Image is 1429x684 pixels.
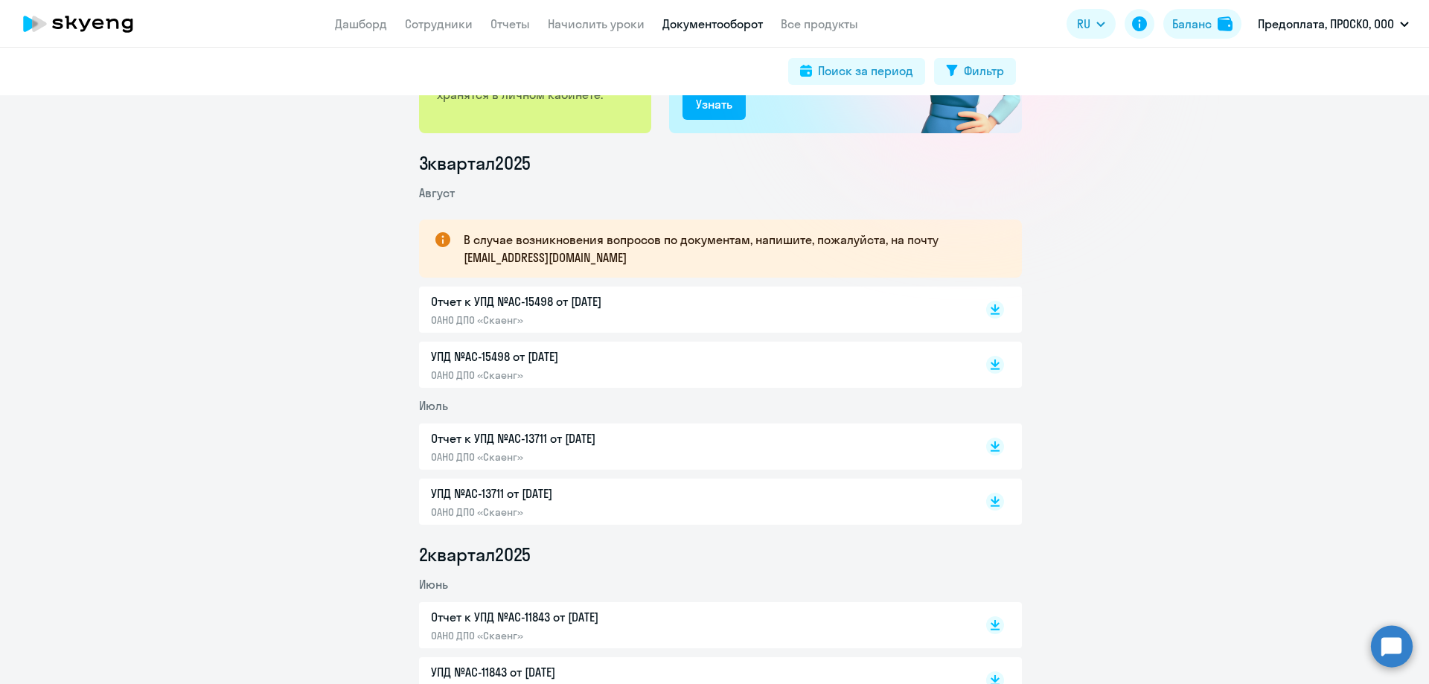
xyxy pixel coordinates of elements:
p: ОАНО ДПО «Скаенг» [431,629,744,642]
li: 2 квартал 2025 [419,543,1022,566]
p: ОАНО ДПО «Скаенг» [431,505,744,519]
a: Все продукты [781,16,858,31]
div: Фильтр [964,62,1004,80]
span: RU [1077,15,1090,33]
li: 3 квартал 2025 [419,151,1022,175]
button: RU [1067,9,1116,39]
a: Начислить уроки [548,16,645,31]
p: ОАНО ДПО «Скаенг» [431,313,744,327]
p: Предоплата, ПРОСКО, ООО [1258,15,1394,33]
a: УПД №AC-15498 от [DATE]ОАНО ДПО «Скаенг» [431,348,955,382]
p: ОАНО ДПО «Скаенг» [431,450,744,464]
a: УПД №AC-13711 от [DATE]ОАНО ДПО «Скаенг» [431,485,955,519]
p: УПД №AC-11843 от [DATE] [431,663,744,681]
button: Фильтр [934,58,1016,85]
p: УПД №AC-13711 от [DATE] [431,485,744,502]
p: УПД №AC-15498 от [DATE] [431,348,744,365]
div: Поиск за период [818,62,913,80]
a: Отчеты [490,16,530,31]
button: Узнать [682,90,746,120]
div: Узнать [696,95,732,113]
button: Предоплата, ПРОСКО, ООО [1250,6,1416,42]
p: Отчет к УПД №AC-11843 от [DATE] [431,608,744,626]
a: Сотрудники [405,16,473,31]
span: Июль [419,398,448,413]
button: Поиск за период [788,58,925,85]
a: Дашборд [335,16,387,31]
div: Баланс [1172,15,1212,33]
p: ОАНО ДПО «Скаенг» [431,368,744,382]
a: Документооборот [662,16,763,31]
a: Отчет к УПД №AC-13711 от [DATE]ОАНО ДПО «Скаенг» [431,429,955,464]
button: Балансbalance [1163,9,1241,39]
img: balance [1218,16,1233,31]
span: Июнь [419,577,448,592]
p: В случае возникновения вопросов по документам, напишите, пожалуйста, на почту [EMAIL_ADDRESS][DOM... [464,231,995,266]
a: Отчет к УПД №AC-11843 от [DATE]ОАНО ДПО «Скаенг» [431,608,955,642]
a: Отчет к УПД №AC-15498 от [DATE]ОАНО ДПО «Скаенг» [431,293,955,327]
p: Отчет к УПД №AC-15498 от [DATE] [431,293,744,310]
span: Август [419,185,455,200]
p: Отчет к УПД №AC-13711 от [DATE] [431,429,744,447]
